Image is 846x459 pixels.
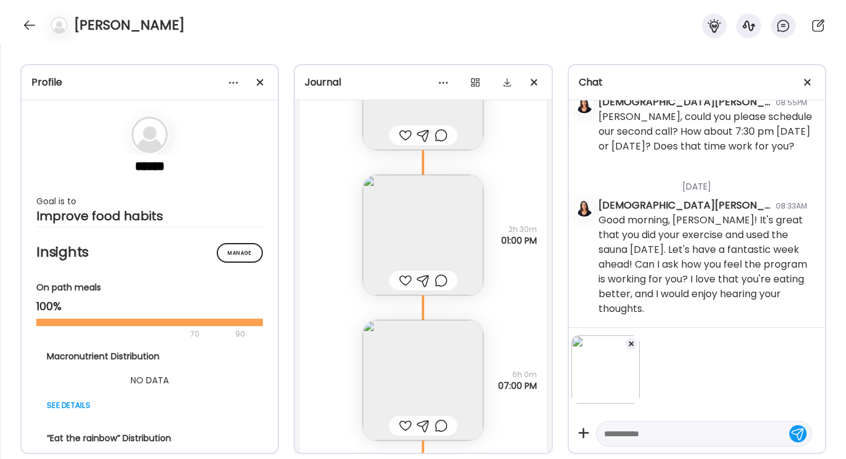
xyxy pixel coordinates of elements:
[598,198,771,213] div: [DEMOGRAPHIC_DATA][PERSON_NAME]
[776,97,807,108] div: 08:55PM
[305,75,541,90] div: Journal
[36,194,263,209] div: Goal is to
[776,201,807,212] div: 08:33AM
[363,320,483,441] img: images%2F34M9xvfC7VOFbuVuzn79gX2qEI22%2FiN0x2lhoFyzTilrEvMQm%2Fqrdqh38YGosczjLSgHZw_240
[571,335,640,404] img: images%2F34M9xvfC7VOFbuVuzn79gX2qEI22%2FdhRrsZMg94xW7XcXpNRg%2FfzC4eXkGZotzyDtEue5T_240
[217,243,263,263] div: Manage
[501,224,537,235] span: 2h 30m
[576,199,593,217] img: avatars%2FmcUjd6cqKYdgkG45clkwT2qudZq2
[598,166,815,198] div: [DATE]
[36,327,232,341] div: 70
[36,281,263,294] div: On path meals
[598,95,771,110] div: [DEMOGRAPHIC_DATA][PERSON_NAME]
[598,213,815,316] div: Good morning, [PERSON_NAME]! It's great that you did your exercise and used the sauna [DATE]. Let...
[501,235,537,246] span: 01:00 PM
[31,75,268,90] div: Profile
[47,373,252,388] div: NO DATA
[50,17,68,34] img: bg-avatar-default.svg
[363,175,483,295] img: images%2F34M9xvfC7VOFbuVuzn79gX2qEI22%2FdhRrsZMg94xW7XcXpNRg%2FfzC4eXkGZotzyDtEue5T_240
[36,299,263,314] div: 100%
[131,116,168,153] img: bg-avatar-default.svg
[576,96,593,113] img: avatars%2FmcUjd6cqKYdgkG45clkwT2qudZq2
[579,75,815,90] div: Chat
[47,432,252,445] div: “Eat the rainbow” Distribution
[74,15,185,35] h4: [PERSON_NAME]
[498,380,537,391] span: 07:00 PM
[36,243,263,261] h2: Insights
[598,110,815,154] div: [PERSON_NAME], could you please schedule our second call? How about 7:30 pm [DATE] or [DATE]? Doe...
[47,350,252,363] div: Macronutrient Distribution
[234,327,246,341] div: 90
[36,209,263,223] div: Improve food habits
[498,369,537,380] span: 6h 0m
